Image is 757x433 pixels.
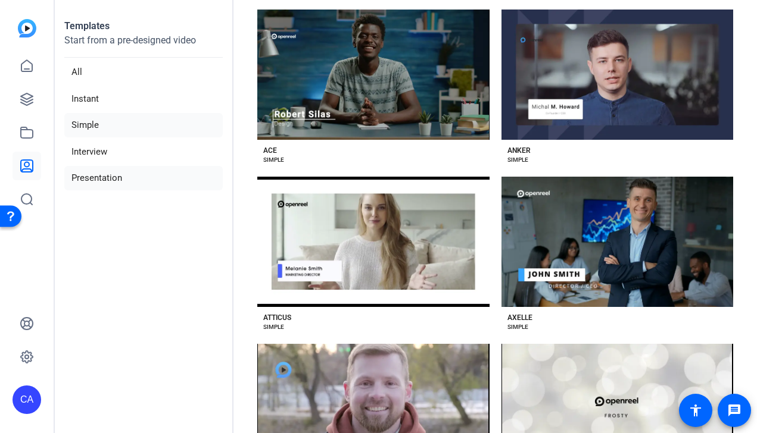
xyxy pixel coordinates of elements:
img: blue-gradient.svg [18,19,36,37]
button: Template image [501,177,734,307]
div: ANKER [507,146,531,155]
div: AXELLE [507,313,532,322]
div: SIMPLE [507,155,528,165]
li: Interview [64,140,223,164]
button: Template image [257,10,490,140]
li: All [64,60,223,84]
button: Template image [501,10,734,140]
strong: Templates [64,20,110,32]
li: Instant [64,87,223,111]
div: ATTICUS [263,313,291,322]
div: CA [13,385,41,414]
div: SIMPLE [507,322,528,332]
mat-icon: message [727,403,742,418]
button: Template image [257,177,490,307]
li: Simple [64,113,223,137]
div: SIMPLE [263,322,284,332]
p: Start from a pre-designed video [64,33,223,58]
li: Presentation [64,166,223,190]
div: ACE [263,146,277,155]
mat-icon: accessibility [689,403,703,418]
div: SIMPLE [263,155,284,165]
